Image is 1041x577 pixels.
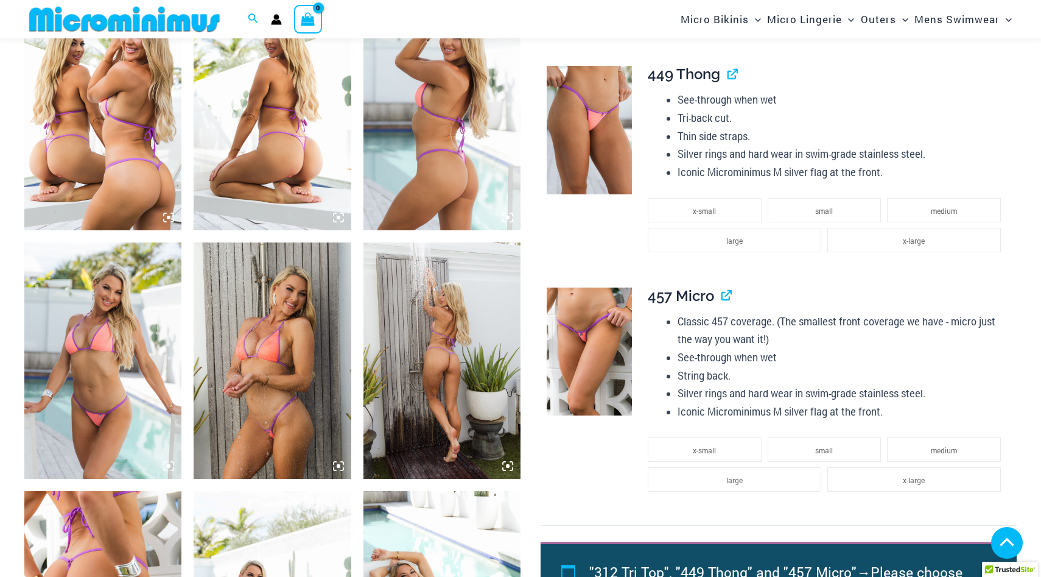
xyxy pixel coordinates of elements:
li: medium [887,198,1001,222]
li: x-large [827,467,1001,492]
span: 457 Micro [648,287,714,305]
span: Menu Toggle [1000,4,1012,35]
img: Wild Card Neon Bliss 449 Thong 01 [547,66,632,194]
li: String back. [678,367,1007,385]
li: x-small [648,198,762,222]
a: Search icon link [248,12,259,27]
span: Micro Bikinis [681,4,749,35]
span: large [726,236,743,246]
a: View Shopping Cart, empty [294,5,322,33]
li: x-large [827,228,1001,252]
span: x-large [903,475,925,485]
a: OutersMenu ToggleMenu Toggle [858,4,911,35]
li: x-small [648,437,762,462]
img: Wild Card Neon Bliss 312 Top 449 Thong 01 [24,242,181,478]
li: Thin side straps. [678,127,1007,146]
a: Micro LingerieMenu ToggleMenu Toggle [764,4,857,35]
span: Menu Toggle [842,4,854,35]
span: medium [931,445,957,455]
li: Iconic Microminimus M silver flag at the front. [678,163,1007,182]
span: Mens Swimwear [914,4,1000,35]
span: Menu Toggle [749,4,761,35]
span: x-small [693,206,716,216]
span: 449 Thong [648,65,720,83]
li: See-through when wet [678,349,1007,367]
a: Account icon link [271,14,282,25]
li: Iconic Microminimus M silver flag at the front. [678,403,1007,421]
span: large [726,475,743,485]
img: Wild Card Neon Bliss 312 Top 457 Micro 06 [194,242,351,478]
li: See-through when wet [678,91,1007,109]
span: medium [931,206,957,216]
span: Outers [861,4,896,35]
span: Micro Lingerie [767,4,842,35]
span: x-small [693,445,716,455]
li: small [768,198,882,222]
img: Wild Card Neon Bliss 312 Top 457 Micro 07 [363,242,520,478]
li: medium [887,437,1001,462]
li: Tri-back cut. [678,109,1007,127]
span: Menu Toggle [896,4,908,35]
img: MM SHOP LOGO FLAT [24,5,225,33]
span: x-large [903,236,925,246]
span: small [815,445,833,455]
span: small [815,206,833,216]
li: large [648,228,821,252]
li: large [648,467,821,492]
a: Micro BikinisMenu ToggleMenu Toggle [678,4,764,35]
li: Classic 457 coverage. (The smallest front coverage we have - micro just the way you want it!) [678,313,1007,349]
li: Silver rings and hard wear in swim-grade stainless steel. [678,384,1007,403]
nav: Site Navigation [676,2,1017,37]
a: Mens SwimwearMenu ToggleMenu Toggle [911,4,1015,35]
li: small [768,437,882,462]
img: Wild Card Neon Bliss 312 Top 457 Micro 04 [547,288,632,416]
li: Silver rings and hard wear in swim-grade stainless steel. [678,145,1007,163]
